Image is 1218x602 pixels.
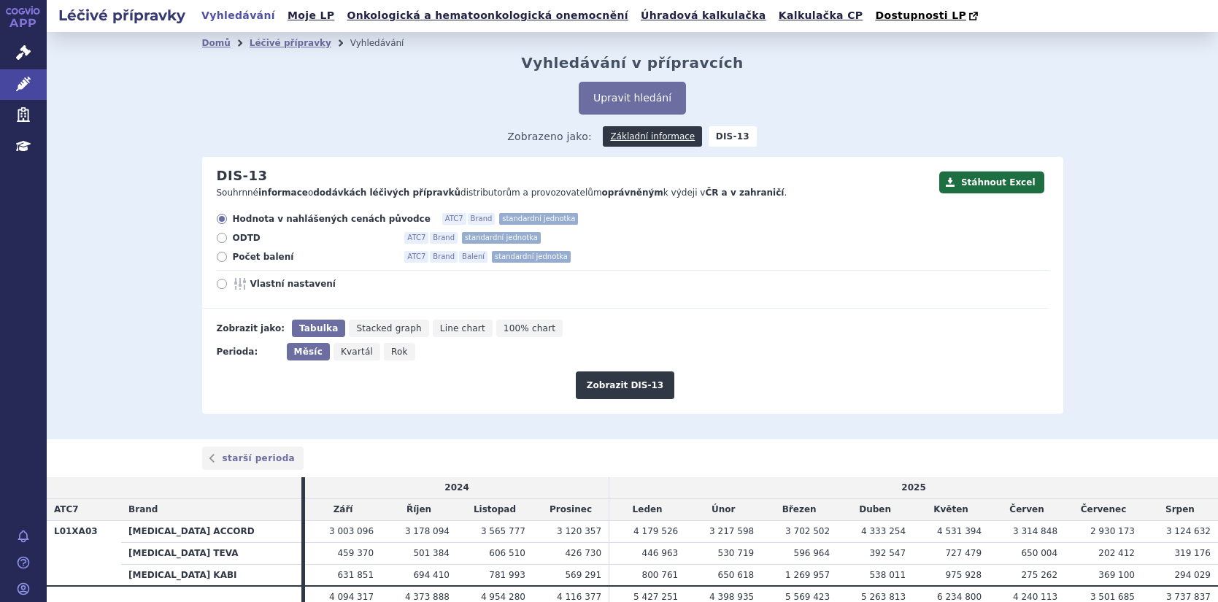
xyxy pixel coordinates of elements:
[489,548,525,558] span: 606 510
[937,592,982,602] span: 6 234 800
[305,477,609,498] td: 2024
[785,592,830,602] span: 5 569 423
[217,187,932,199] p: Souhrnné o distributorům a provozovatelům k výdeji v .
[774,6,868,26] a: Kalkulačka CP
[636,6,771,26] a: Úhradová kalkulačka
[233,251,393,263] span: Počet balení
[709,126,757,147] strong: DIS-13
[202,447,304,470] a: starší perioda
[299,323,338,333] span: Tabulka
[47,5,197,26] h2: Léčivé přípravky
[233,232,393,244] span: ODTD
[1021,548,1057,558] span: 650 004
[794,548,830,558] span: 596 964
[785,526,830,536] span: 3 702 502
[499,213,578,225] span: standardní jednotka
[233,213,431,225] span: Hodnota v nahlášených cenách původce
[576,371,674,399] button: Zobrazit DIS-13
[413,570,450,580] span: 694 410
[1174,548,1211,558] span: 319 176
[642,570,679,580] span: 800 761
[342,6,633,26] a: Onkologická a hematoonkologická onemocnění
[1098,570,1135,580] span: 369 100
[718,570,755,580] span: 650 618
[609,499,686,521] td: Leden
[709,526,754,536] span: 3 217 598
[250,38,331,48] a: Léčivé přípravky
[1090,526,1135,536] span: 2 930 173
[1013,526,1057,536] span: 3 314 848
[217,320,285,337] div: Zobrazit jako:
[705,188,784,198] strong: ČR a v zahraničí
[350,32,423,54] li: Vyhledávání
[642,548,679,558] span: 446 963
[250,278,411,290] span: Vlastní nastavení
[481,526,525,536] span: 3 565 777
[462,232,541,244] span: standardní jednotka
[442,213,466,225] span: ATC7
[430,232,458,244] span: Brand
[440,323,485,333] span: Line chart
[404,251,428,263] span: ATC7
[197,6,280,26] a: Vyhledávání
[945,570,982,580] span: 975 928
[869,570,906,580] span: 538 011
[1090,592,1135,602] span: 3 501 685
[305,499,381,521] td: Září
[557,592,601,602] span: 4 116 377
[565,548,601,558] span: 426 730
[602,188,663,198] strong: oprávněným
[521,54,744,72] h2: Vyhledávání v přípravcích
[504,323,555,333] span: 100% chart
[294,347,323,357] span: Měsíc
[533,499,609,521] td: Prosinec
[557,526,601,536] span: 3 120 357
[468,213,496,225] span: Brand
[945,548,982,558] span: 727 479
[709,592,754,602] span: 4 398 935
[337,570,374,580] span: 631 851
[785,570,830,580] span: 1 269 957
[202,38,231,48] a: Domů
[459,251,487,263] span: Balení
[381,499,457,521] td: Říjen
[121,542,301,564] th: [MEDICAL_DATA] TEVA
[405,592,450,602] span: 4 373 888
[283,6,339,26] a: Moje LP
[633,526,678,536] span: 4 179 526
[47,520,121,586] th: L01XA03
[313,188,460,198] strong: dodávkách léčivých přípravků
[405,526,450,536] span: 3 178 094
[861,592,906,602] span: 5 263 813
[217,343,280,360] div: Perioda:
[481,592,525,602] span: 4 954 280
[579,82,686,115] button: Upravit hledání
[489,570,525,580] span: 781 993
[1166,592,1211,602] span: 3 737 837
[875,9,966,21] span: Dostupnosti LP
[1174,570,1211,580] span: 294 029
[329,592,374,602] span: 4 094 317
[507,126,592,147] span: Zobrazeno jako:
[329,526,374,536] span: 3 003 096
[871,6,985,26] a: Dostupnosti LP
[258,188,308,198] strong: informace
[633,592,678,602] span: 5 427 251
[492,251,571,263] span: standardní jednotka
[337,548,374,558] span: 459 370
[837,499,913,521] td: Duben
[128,504,158,514] span: Brand
[404,232,428,244] span: ATC7
[341,347,373,357] span: Kvartál
[1166,526,1211,536] span: 3 124 632
[1142,499,1218,521] td: Srpen
[391,347,408,357] span: Rok
[869,548,906,558] span: 392 547
[609,477,1218,498] td: 2025
[937,526,982,536] span: 4 531 394
[685,499,761,521] td: Únor
[565,570,601,580] span: 569 291
[1065,499,1142,521] td: Červenec
[718,548,755,558] span: 530 719
[861,526,906,536] span: 4 333 254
